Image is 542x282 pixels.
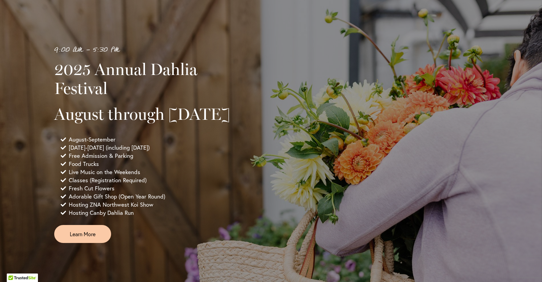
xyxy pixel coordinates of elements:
span: August-September [69,135,116,144]
span: [DATE]-[DATE] (including [DATE]) [69,144,150,152]
span: Free Admission & Parking [69,152,133,160]
span: Adorable Gift Shop (Open Year Round) [69,192,165,201]
span: Hosting Canby Dahlia Run [69,209,134,217]
a: Learn More [54,225,111,243]
p: 9:00 AM - 5:30 PM [54,44,241,56]
h2: August through [DATE] [54,105,241,124]
span: Classes (Registration Required) [69,176,147,184]
span: Fresh Cut Flowers [69,184,114,192]
span: Learn More [70,230,96,238]
h2: 2025 Annual Dahlia Festival [54,60,241,98]
span: Hosting ZNA Northwest Koi Show [69,201,153,209]
span: Live Music on the Weekends [69,168,140,176]
span: Food Trucks [69,160,99,168]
